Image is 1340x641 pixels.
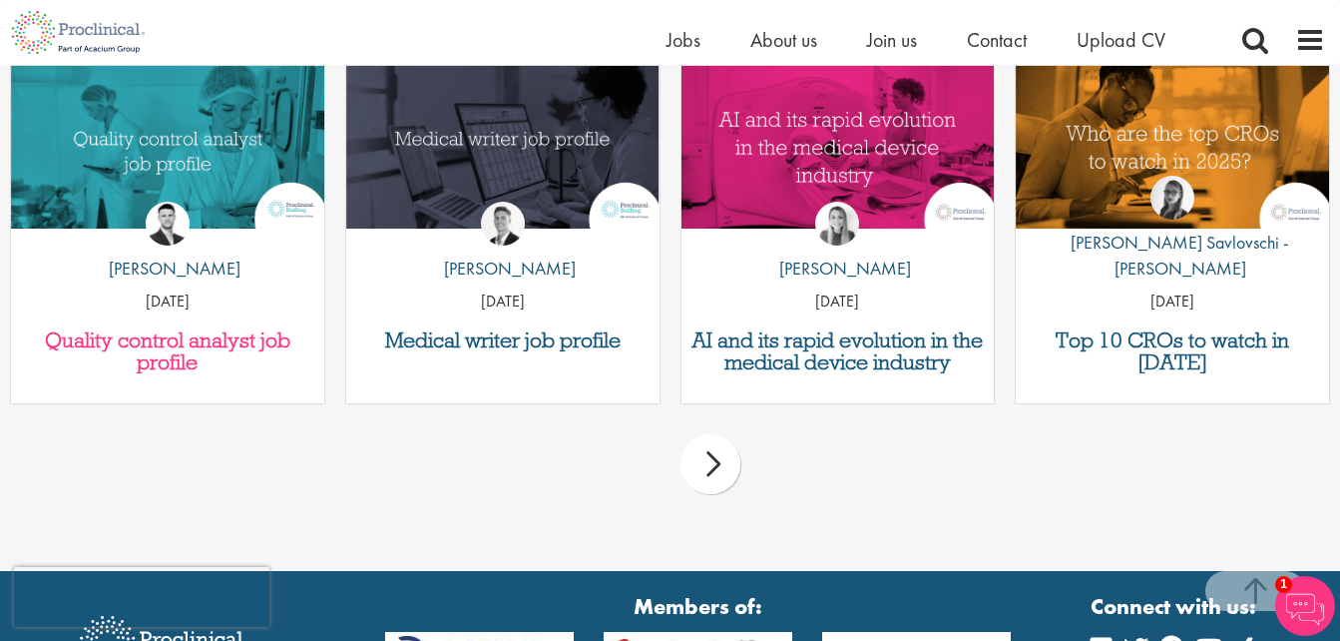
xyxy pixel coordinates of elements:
[429,256,576,282] p: [PERSON_NAME]
[1275,576,1292,593] span: 1
[764,256,911,282] p: [PERSON_NAME]
[385,591,1011,622] strong: Members of:
[346,66,660,229] img: Medical writer job profile
[1016,176,1329,291] a: Theodora Savlovschi - Wicks [PERSON_NAME] Savlovschi - [PERSON_NAME]
[346,66,660,243] a: Link to a post
[867,27,917,53] a: Join us
[691,329,985,373] a: AI and its rapid evolution in the medical device industry
[667,27,700,53] a: Jobs
[1026,329,1319,373] a: Top 10 CROs to watch in [DATE]
[1091,591,1260,622] strong: Connect with us:
[356,329,650,351] a: Medical writer job profile
[1016,66,1329,243] a: Link to a post
[14,567,269,627] iframe: reCAPTCHA
[815,202,859,246] img: Hannah Burke
[764,202,911,292] a: Hannah Burke [PERSON_NAME]
[1150,176,1194,220] img: Theodora Savlovschi - Wicks
[680,434,740,494] div: next
[1016,66,1329,229] img: Top 10 CROs 2025 | Proclinical
[11,66,324,229] img: quality control analyst job profile
[21,329,314,373] a: Quality control analyst job profile
[11,291,324,314] p: [DATE]
[1077,27,1165,53] a: Upload CV
[681,66,995,229] img: AI and Its Impact on the Medical Device Industry | Proclinical
[346,291,660,314] p: [DATE]
[429,202,576,292] a: George Watson [PERSON_NAME]
[146,202,190,246] img: Joshua Godden
[94,202,240,292] a: Joshua Godden [PERSON_NAME]
[967,27,1027,53] a: Contact
[681,291,995,314] p: [DATE]
[94,256,240,282] p: [PERSON_NAME]
[1016,291,1329,314] p: [DATE]
[11,66,324,243] a: Link to a post
[750,27,817,53] a: About us
[1016,230,1329,281] p: [PERSON_NAME] Savlovschi - [PERSON_NAME]
[681,66,995,243] a: Link to a post
[1275,576,1335,636] img: Chatbot
[481,202,525,246] img: George Watson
